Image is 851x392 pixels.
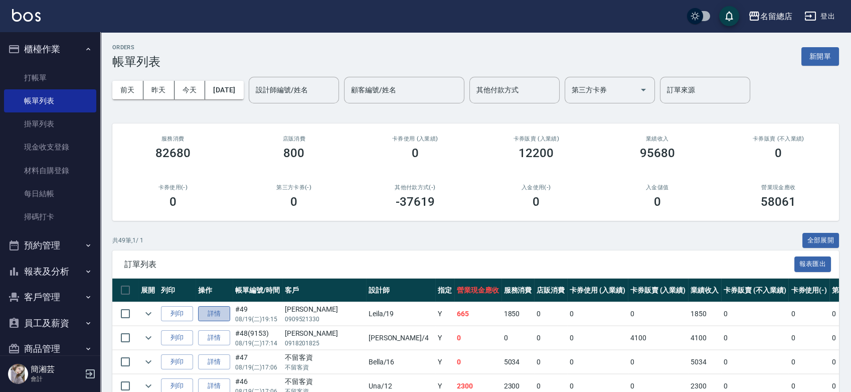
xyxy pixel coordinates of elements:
button: [DATE] [205,81,243,99]
h2: 其他付款方式(-) [367,184,464,191]
td: Y [435,326,454,350]
button: 昨天 [143,81,175,99]
th: 卡券使用 (入業績) [567,279,628,302]
th: 設計師 [366,279,435,302]
h2: 業績收入 [609,136,706,142]
th: 服務消費 [501,279,535,302]
th: 操作 [196,279,233,302]
td: 665 [454,302,501,326]
a: 詳情 [198,306,230,322]
td: 0 [721,350,788,374]
td: 4100 [628,326,689,350]
button: 列印 [161,354,193,370]
th: 業績收入 [688,279,721,302]
a: 新開單 [801,51,839,61]
h3: 0 [775,146,782,160]
h3: 0 [412,146,419,160]
td: 5034 [501,350,535,374]
button: 櫃檯作業 [4,36,96,62]
h2: 卡券販賣 (不入業績) [730,136,827,142]
button: 預約管理 [4,232,96,258]
div: 不留客資 [285,352,364,363]
td: 0 [721,302,788,326]
h2: 入金儲值 [609,184,706,191]
td: 0 [628,302,689,326]
p: 共 49 筆, 1 / 1 [112,236,143,245]
button: 商品管理 [4,336,96,362]
button: save [719,6,739,26]
h2: 卡券販賣 (入業績) [488,136,585,142]
div: [PERSON_NAME] [285,304,364,315]
a: 詳情 [198,354,230,370]
td: 0 [788,302,829,326]
td: 0 [628,350,689,374]
p: 0918201825 [285,339,364,348]
td: Y [435,302,454,326]
p: 不留客資 [285,363,364,372]
td: [PERSON_NAME] /4 [366,326,435,350]
h3: 0 [533,195,540,209]
a: 掃碼打卡 [4,205,96,228]
p: 08/19 (二) 17:14 [235,339,280,348]
button: 報表匯出 [794,256,831,272]
h2: 卡券使用(-) [124,184,222,191]
button: 前天 [112,81,143,99]
button: expand row [141,354,156,369]
h3: 0 [169,195,177,209]
h3: -37619 [396,195,435,209]
p: 08/19 (二) 17:06 [235,363,280,372]
td: 5034 [688,350,721,374]
button: 列印 [161,306,193,322]
td: 0 [501,326,535,350]
button: 報表及分析 [4,258,96,285]
img: Logo [12,9,41,22]
a: 打帳單 [4,66,96,89]
button: 客戶管理 [4,284,96,310]
td: 0 [534,350,567,374]
td: #47 [233,350,282,374]
img: Person [8,364,28,384]
h3: 82680 [155,146,191,160]
h3: 0 [654,195,661,209]
td: 1850 [501,302,535,326]
th: 卡券使用(-) [788,279,829,302]
th: 客戶 [282,279,366,302]
td: #49 [233,302,282,326]
td: 0 [454,326,501,350]
a: 帳單列表 [4,89,96,112]
h2: 第三方卡券(-) [246,184,343,191]
td: 0 [567,350,628,374]
h3: 58061 [761,195,796,209]
td: 0 [567,302,628,326]
h3: 12200 [519,146,554,160]
button: 登出 [800,7,839,26]
td: 0 [788,326,829,350]
td: 0 [454,350,501,374]
h3: 帳單列表 [112,55,160,69]
p: 會計 [31,374,82,383]
h2: 營業現金應收 [730,184,827,191]
th: 卡券販賣 (入業績) [628,279,689,302]
td: 4100 [688,326,721,350]
button: Open [635,82,651,98]
a: 掛單列表 [4,112,96,136]
button: 新開單 [801,47,839,66]
button: 全部展開 [802,233,839,248]
th: 指定 [435,279,454,302]
button: expand row [141,306,156,321]
th: 列印 [158,279,196,302]
a: 材料自購登錄 [4,159,96,182]
td: 0 [788,350,829,374]
td: 0 [534,302,567,326]
h5: 簡湘芸 [31,364,82,374]
td: 0 [721,326,788,350]
a: 每日結帳 [4,182,96,205]
h3: 95680 [640,146,675,160]
h2: 卡券使用 (入業績) [367,136,464,142]
td: #48 (9153) [233,326,282,350]
td: 0 [567,326,628,350]
h2: 店販消費 [246,136,343,142]
div: [PERSON_NAME] [285,328,364,339]
div: 名留總店 [760,10,792,23]
td: Leila /19 [366,302,435,326]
